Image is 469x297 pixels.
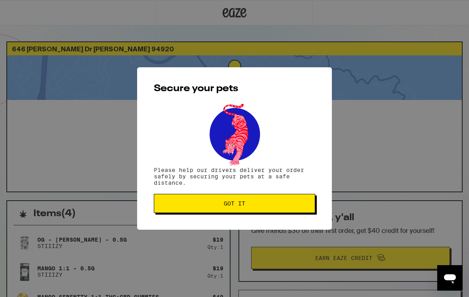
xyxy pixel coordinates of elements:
span: Got it [224,201,245,206]
iframe: Button to launch messaging window, conversation in progress [437,265,463,291]
p: Please help our drivers deliver your order safely by securing your pets at a safe distance. [154,167,315,186]
img: pets [202,102,267,167]
h2: Secure your pets [154,84,315,94]
button: Got it [154,194,315,213]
